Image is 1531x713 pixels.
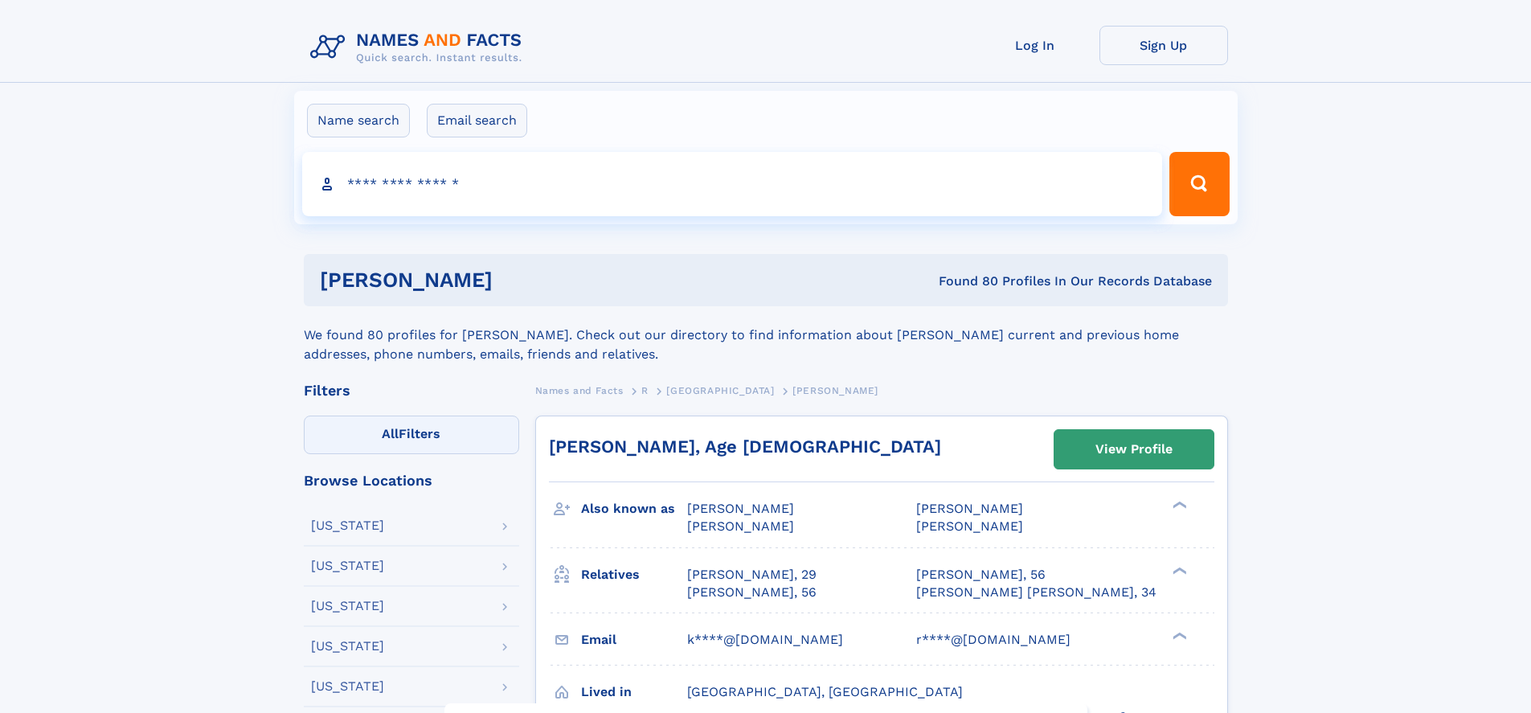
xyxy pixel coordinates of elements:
a: [PERSON_NAME], 29 [687,566,817,584]
div: [US_STATE] [311,519,384,532]
a: Names and Facts [535,380,624,400]
span: [PERSON_NAME] [916,518,1023,534]
input: search input [302,152,1163,216]
div: ❯ [1169,630,1188,641]
div: [US_STATE] [311,680,384,693]
span: [PERSON_NAME] [916,501,1023,516]
h3: Lived in [581,678,687,706]
label: Email search [427,104,527,137]
span: [GEOGRAPHIC_DATA], [GEOGRAPHIC_DATA] [687,684,963,699]
div: [US_STATE] [311,559,384,572]
a: Sign Up [1099,26,1228,65]
span: [PERSON_NAME] [687,501,794,516]
div: Filters [304,383,519,398]
span: [PERSON_NAME] [687,518,794,534]
span: R [641,385,649,396]
h1: [PERSON_NAME] [320,270,716,290]
a: View Profile [1054,430,1214,469]
span: [PERSON_NAME] [792,385,878,396]
label: Name search [307,104,410,137]
div: ❯ [1169,565,1188,576]
h3: Also known as [581,495,687,522]
a: [PERSON_NAME], 56 [916,566,1046,584]
div: We found 80 profiles for [PERSON_NAME]. Check out our directory to find information about [PERSON... [304,306,1228,364]
a: R [641,380,649,400]
button: Search Button [1169,152,1229,216]
a: [PERSON_NAME] [PERSON_NAME], 34 [916,584,1156,601]
div: [US_STATE] [311,640,384,653]
a: Log In [971,26,1099,65]
a: [PERSON_NAME], Age [DEMOGRAPHIC_DATA] [549,436,941,457]
h3: Email [581,626,687,654]
div: Found 80 Profiles In Our Records Database [715,272,1212,290]
label: Filters [304,416,519,454]
img: Logo Names and Facts [304,26,535,69]
a: [GEOGRAPHIC_DATA] [666,380,774,400]
div: View Profile [1095,431,1173,468]
div: Browse Locations [304,473,519,488]
span: [GEOGRAPHIC_DATA] [666,385,774,396]
div: ❯ [1169,500,1188,510]
h3: Relatives [581,561,687,588]
span: All [382,426,399,441]
div: [US_STATE] [311,600,384,613]
a: [PERSON_NAME], 56 [687,584,817,601]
